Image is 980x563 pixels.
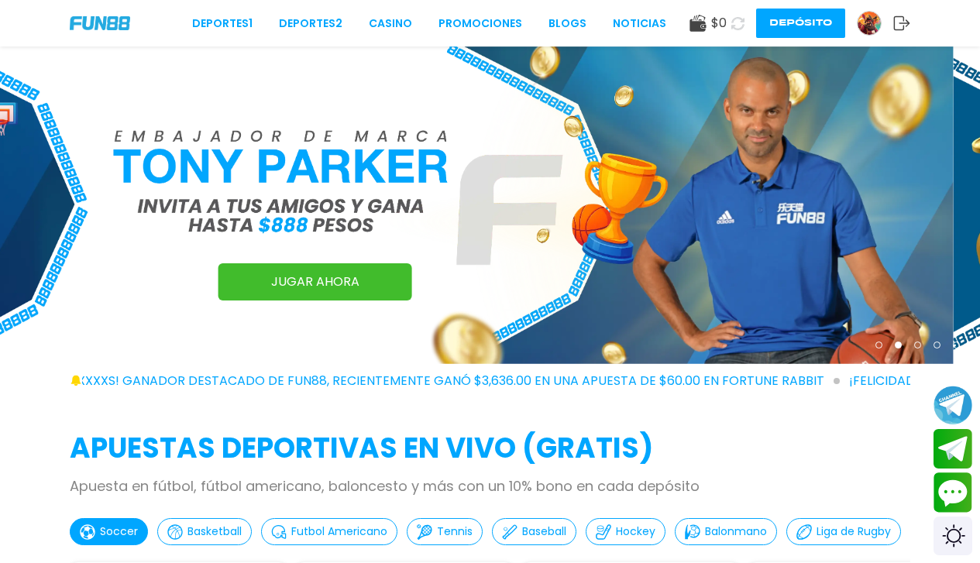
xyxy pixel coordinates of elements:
h2: APUESTAS DEPORTIVAS EN VIVO (gratis) [70,427,910,469]
button: Depósito [756,9,845,38]
button: Baseball [492,518,576,545]
p: Hockey [616,524,655,540]
button: Tennis [407,518,483,545]
p: Tennis [437,524,473,540]
button: Balonmano [675,518,777,545]
button: Contact customer service [934,472,972,513]
button: Futbol Americano [261,518,397,545]
a: Promociones [438,15,522,32]
p: Soccer [100,524,138,540]
div: Switch theme [934,517,972,555]
p: Baseball [522,524,566,540]
img: Company Logo [70,16,130,29]
button: Soccer [70,518,148,545]
a: Avatar [857,11,893,36]
a: NOTICIAS [613,15,666,32]
p: Apuesta en fútbol, fútbol americano, baloncesto y más con un 10% bono en cada depósito [70,475,910,496]
button: Join telegram [934,429,972,469]
p: Basketball [187,524,242,540]
button: Hockey [586,518,665,545]
a: Deportes1 [192,15,253,32]
button: Basketball [157,518,252,545]
p: Balonmano [705,524,767,540]
p: Futbol Americano [291,524,387,540]
button: Liga de Rugby [786,518,901,545]
a: JUGAR AHORA [218,263,412,300]
a: Deportes2 [279,15,342,32]
button: Join telegram channel [934,385,972,425]
p: Liga de Rugby [817,524,891,540]
span: $ 0 [711,14,727,33]
img: Avatar [858,12,881,35]
a: BLOGS [548,15,586,32]
a: CASINO [369,15,412,32]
